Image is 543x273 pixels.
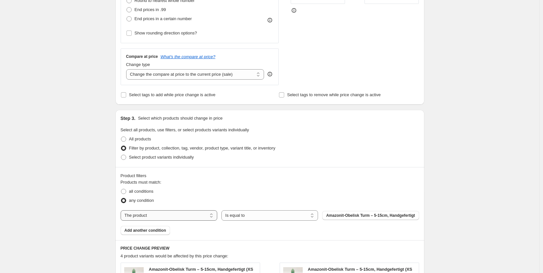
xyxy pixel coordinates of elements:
[121,246,419,251] h6: PRICE CHANGE PREVIEW
[135,16,192,21] span: End prices in a certain number
[121,127,249,132] span: Select all products, use filters, or select products variants individually
[138,115,222,122] p: Select which products should change in price
[129,136,151,141] span: All products
[129,146,275,150] span: Filter by product, collection, tag, vendor, product type, variant title, or inventory
[135,31,197,35] span: Show rounding direction options?
[126,54,158,59] h3: Compare at price
[126,62,150,67] span: Change type
[121,173,419,179] div: Product filters
[161,54,216,59] button: What's the compare at price?
[267,71,273,77] div: help
[129,155,194,160] span: Select product variants individually
[129,189,153,194] span: all conditions
[125,228,166,233] span: Add another condition
[121,180,162,185] span: Products must match:
[121,226,170,235] button: Add another condition
[129,198,154,203] span: any condition
[287,92,381,97] span: Select tags to remove while price change is active
[322,211,419,220] button: Amazonit-Obelisk Turm – 5-15cm, Handgefertigt
[135,7,166,12] span: End prices in .99
[129,92,216,97] span: Select tags to add while price change is active
[326,213,415,218] span: Amazonit-Obelisk Turm – 5-15cm, Handgefertigt
[121,253,228,258] span: 4 product variants would be affected by this price change:
[121,115,136,122] h2: Step 3.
